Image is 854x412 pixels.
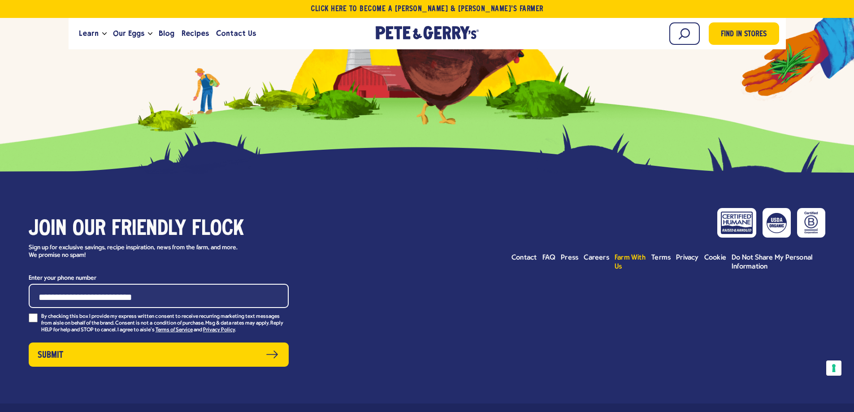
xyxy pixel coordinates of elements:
a: Find in Stores [709,22,779,45]
span: Contact [512,254,537,261]
span: Cookie [704,254,726,261]
a: Privacy Policy [203,327,235,334]
a: Farm With Us [615,253,646,271]
h3: Join our friendly flock [29,217,289,242]
ul: Footer menu [512,253,825,271]
p: Sign up for exclusive savings, recipe inspiration, news from the farm, and more. We promise no spam! [29,244,246,260]
a: Privacy [676,253,699,262]
span: FAQ [542,254,556,261]
span: Do Not Share My Personal Information [732,254,812,270]
label: Enter your phone number [29,273,289,284]
span: Blog [159,28,174,39]
a: Cookie [704,253,726,262]
span: Contact Us [216,28,256,39]
span: Careers [584,254,609,261]
span: Terms [651,254,671,261]
a: Terms [651,253,671,262]
a: Contact Us [212,22,260,46]
button: Open the dropdown menu for Learn [102,32,107,35]
span: Our Eggs [113,28,144,39]
span: Press [561,254,578,261]
span: Recipes [182,28,209,39]
a: Recipes [178,22,212,46]
input: Search [669,22,700,45]
a: Contact [512,253,537,262]
span: Farm With Us [615,254,646,270]
a: Learn [75,22,102,46]
span: Find in Stores [721,29,767,41]
a: Terms of Service [156,327,193,334]
a: Press [561,253,578,262]
a: Blog [155,22,178,46]
a: FAQ [542,253,556,262]
a: Do Not Share My Personal Information [732,253,825,271]
span: Learn [79,28,99,39]
button: Open the dropdown menu for Our Eggs [148,32,152,35]
a: Careers [584,253,609,262]
span: Privacy [676,254,699,261]
p: By checking this box I provide my express written consent to receive recurring marketing text mes... [41,313,289,334]
button: Your consent preferences for tracking technologies [826,360,841,376]
a: Our Eggs [109,22,148,46]
button: Submit [29,343,289,367]
input: By checking this box I provide my express written consent to receive recurring marketing text mes... [29,313,38,322]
